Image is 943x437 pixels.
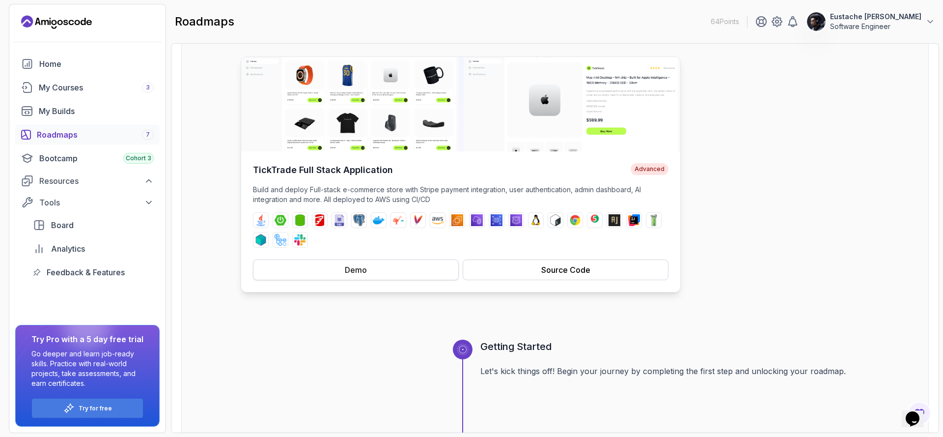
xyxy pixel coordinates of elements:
[807,12,826,31] img: user profile image
[711,17,739,27] p: 64 Points
[550,214,561,226] img: bash logo
[631,163,668,175] span: Advanced
[21,14,92,30] a: Landing page
[589,214,601,226] img: junit logo
[255,214,267,226] img: java logo
[412,214,424,226] img: maven logo
[27,215,160,235] a: board
[39,82,154,93] div: My Courses
[353,214,365,226] img: postgres logo
[51,243,85,255] span: Analytics
[39,152,154,164] div: Bootcamp
[15,148,160,168] a: bootcamp
[31,349,143,388] p: Go deeper and learn job-ready skills. Practice with real-world projects, take assessments, and ea...
[37,129,154,141] div: Roadmaps
[806,12,935,31] button: user profile imageEustache [PERSON_NAME]Software Engineer
[541,264,590,276] div: Source Code
[294,234,306,246] img: slack logo
[253,260,459,280] button: Demo
[569,214,581,226] img: chrome logo
[15,54,160,74] a: home
[51,219,74,231] span: Board
[47,266,125,278] span: Feedback & Features
[609,214,620,226] img: assertj logo
[628,214,640,226] img: intellij logo
[146,131,150,139] span: 7
[15,125,160,145] a: roadmaps
[15,101,160,121] a: builds
[480,340,869,353] h3: Getting Started
[432,214,444,226] img: aws logo
[275,214,286,226] img: spring-boot logo
[830,22,921,31] p: Software Engineer
[830,12,921,22] p: Eustache [PERSON_NAME]
[451,214,463,226] img: ec2 logo
[126,154,151,162] span: Cohort 3
[373,214,385,226] img: docker logo
[648,214,660,226] img: mockito logo
[27,239,160,259] a: analytics
[491,214,502,226] img: rds logo
[15,194,160,211] button: Tools
[902,398,933,427] iframe: chat widget
[294,214,306,226] img: spring-data-jpa logo
[345,264,367,276] div: Demo
[39,58,154,70] div: Home
[530,214,542,226] img: linux logo
[463,260,668,280] button: Source Code
[480,365,869,377] p: Let's kick things off! Begin your journey by completing the first step and unlocking your roadmap.
[27,262,160,282] a: feedback
[15,172,160,190] button: Resources
[39,175,154,187] div: Resources
[275,234,286,246] img: github-actions logo
[510,214,522,226] img: route53 logo
[31,398,143,418] button: Try for free
[15,78,160,97] a: courses
[146,84,150,91] span: 3
[314,214,326,226] img: flyway logo
[392,214,404,226] img: jib logo
[39,105,154,117] div: My Builds
[253,185,668,204] p: Build and deploy Full-stack e-commerce store with Stripe payment integration, user authentication...
[253,163,393,177] h4: TickTrade Full Stack Application
[241,57,680,151] img: TickTrade Full Stack Application
[333,214,345,226] img: sql logo
[39,197,154,208] div: Tools
[255,234,267,246] img: testcontainers logo
[471,214,483,226] img: vpc logo
[79,405,112,412] a: Try for free
[175,14,234,29] h2: roadmaps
